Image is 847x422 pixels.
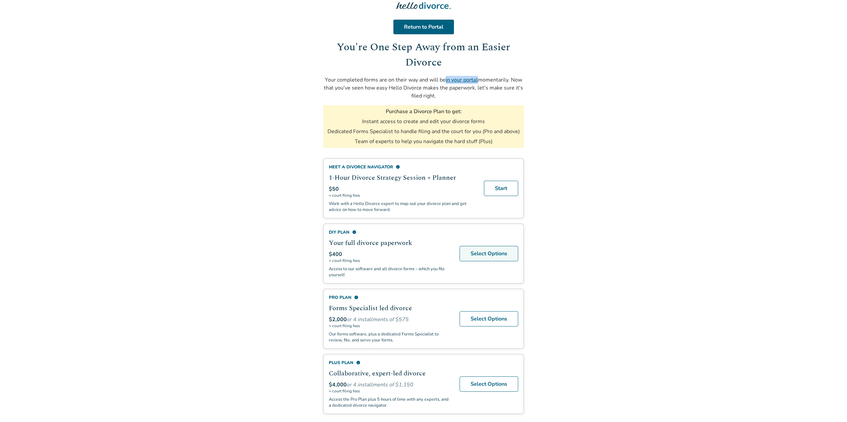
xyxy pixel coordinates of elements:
div: Pro Plan [329,295,452,301]
h2: Forms Specialist led divorce [329,303,452,313]
span: $50 [329,185,339,193]
h2: Your full divorce paperwork [329,238,452,248]
p: Your completed forms are on their way and will be momentarily. Now that you've seen how easy Hell... [323,76,524,100]
span: info [352,230,356,234]
a: Start [484,181,518,196]
li: Team of experts to help you navigate the hard stuff (Plus) [355,138,493,145]
span: info [354,295,358,300]
a: Select Options [460,246,518,261]
iframe: Chat Widget [814,390,847,422]
a: in your portal [446,76,478,84]
a: Select Options [460,376,518,392]
li: Instant access to create and edit your divorce forms [362,118,485,125]
p: Work with a Hello Divorce expert to map out your divorce plan and get advice on how to move forward. [329,201,476,213]
span: $4,000 [329,381,347,388]
div: DIY Plan [329,229,452,235]
h1: You're One Step Away from an Easier Divorce [323,40,524,71]
span: $400 [329,251,342,258]
span: + court filing fees [329,258,452,263]
h2: 1-Hour Divorce Strategy Session + Planner [329,173,476,183]
div: or 4 installments of $575 [329,316,452,323]
div: Plus Plan [329,360,452,366]
span: + court filing fees [329,388,452,394]
h2: Collaborative, expert-led divorce [329,368,452,378]
p: Access the Pro Plan plus 5 hours of time with any experts, and a dedicated divorce navigator. [329,396,452,408]
span: $2,000 [329,316,347,323]
a: Return to Portal [393,20,454,34]
span: info [396,165,400,169]
h3: Purchase a Divorce Plan to get: [386,108,462,115]
span: info [356,360,360,365]
a: Select Options [460,311,518,326]
li: Dedicated Forms Specialist to handle filing and the court for you (Pro and above) [327,128,520,135]
div: Meet a divorce navigator [329,164,476,170]
span: + court filing fees [329,323,452,328]
span: + court filing fees [329,193,476,198]
div: or 4 installments of $1,150 [329,381,452,388]
p: Access to our software and all divorce forms - which you file yourself. [329,266,452,278]
p: Our forms software, plus a dedicated Forms Specialist to review, file, and serve your forms. [329,331,452,343]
